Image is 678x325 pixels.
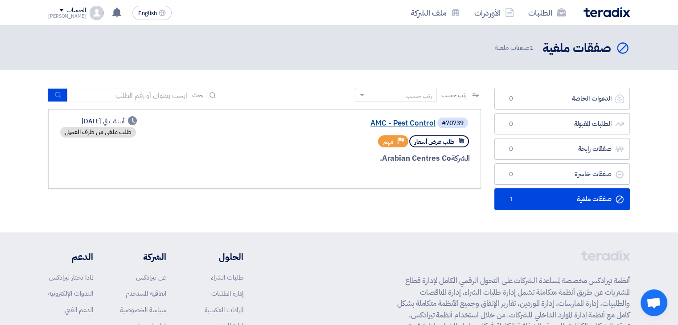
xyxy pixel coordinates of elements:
span: 1 [530,43,534,53]
a: اتفاقية المستخدم [126,288,166,298]
a: صفقات خاسرة0 [494,163,630,185]
span: 1 [505,195,516,204]
li: الحلول [193,250,243,264]
a: Open chat [641,289,667,316]
span: بحث [192,90,204,100]
span: 0 [505,145,516,154]
div: #70739 [442,120,464,126]
h2: صفقات ملغية [542,40,611,57]
div: [PERSON_NAME] [48,14,86,19]
a: الأوردرات [467,2,521,23]
img: profile_test.png [90,6,104,20]
a: صفقات ملغية1 [494,188,630,210]
a: سياسة الخصوصية [120,305,166,315]
span: رتب حسب [441,90,467,100]
span: 0 [505,120,516,129]
a: طلبات الشراء [211,272,243,282]
a: الطلبات المقبولة0 [494,113,630,135]
li: الدعم [48,250,93,264]
input: ابحث بعنوان أو رقم الطلب [67,89,192,102]
a: لماذا تختار تيرادكس [49,272,93,282]
div: طلب ملغي من طرف العميل [60,127,136,138]
span: أنشئت في [103,117,124,126]
a: الطلبات [521,2,573,23]
span: مهم [383,138,394,146]
div: Arabian Centres Co. [255,153,470,164]
span: 0 [505,94,516,103]
div: رتب حسب [406,91,432,101]
span: 0 [505,170,516,179]
span: English [138,10,157,16]
a: الدعوات الخاصة0 [494,88,630,110]
img: Teradix logo [583,7,630,17]
li: الشركة [120,250,166,264]
a: الندوات الإلكترونية [48,288,93,298]
div: [DATE] [82,117,137,126]
a: الدعم الفني [65,305,93,315]
button: English [132,6,172,20]
a: إدارة الطلبات [211,288,243,298]
a: صفقات رابحة0 [494,138,630,160]
a: AMC - Pest Control [257,119,436,127]
a: عن تيرادكس [136,272,166,282]
div: الحساب [66,7,86,14]
span: صفقات ملغية [495,43,535,53]
span: طلب عرض أسعار [415,138,454,146]
a: المزادات العكسية [205,305,243,315]
span: الشركة [451,153,470,164]
a: ملف الشركة [404,2,467,23]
